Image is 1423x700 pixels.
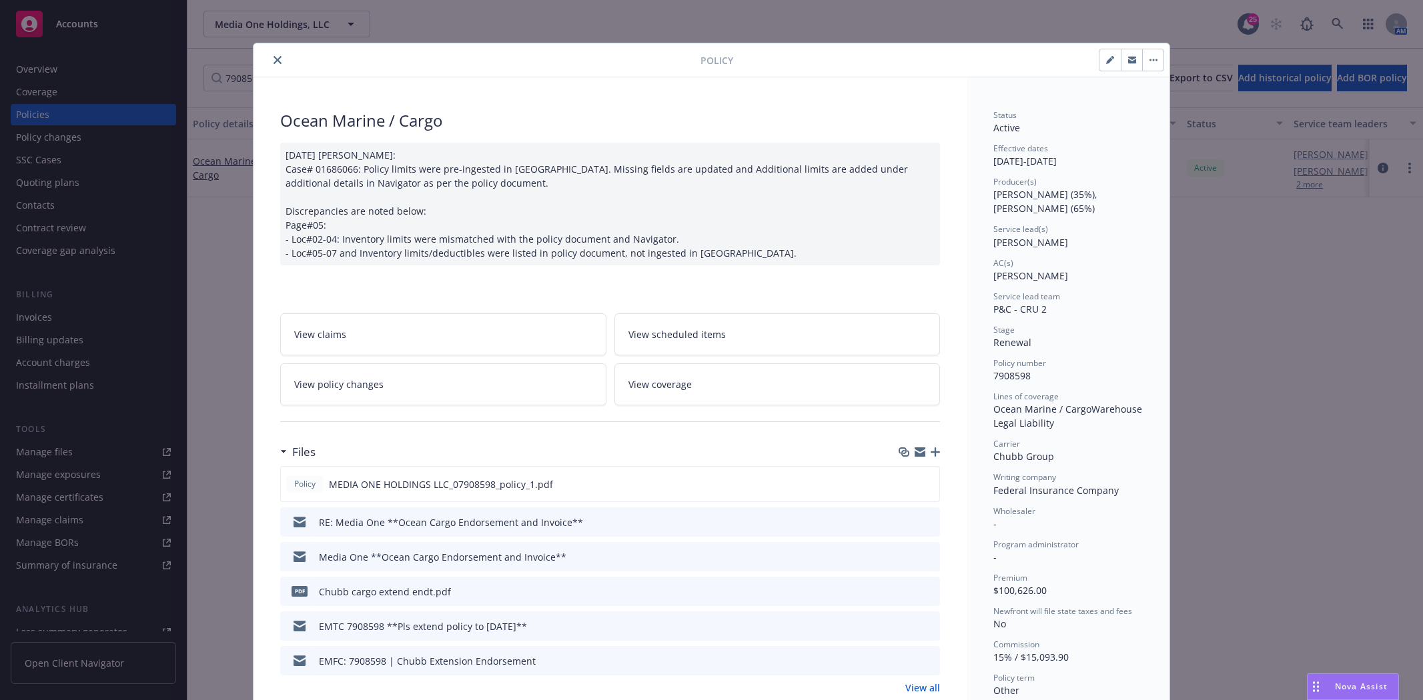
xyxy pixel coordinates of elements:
button: download file [901,619,912,633]
span: Writing company [993,471,1056,483]
span: Ocean Marine / Cargo [993,403,1091,415]
span: Wholesaler [993,505,1035,517]
span: $100,626.00 [993,584,1047,597]
span: pdf [292,586,308,596]
a: View all [905,681,940,695]
div: Ocean Marine / Cargo [280,109,940,132]
span: Chubb Group [993,450,1054,463]
span: Policy term [993,672,1035,683]
span: Newfront will file state taxes and fees [993,605,1132,617]
span: MEDIA ONE HOLDINGS LLC_07908598_policy_1.pdf [329,477,553,491]
span: View policy changes [294,377,384,391]
span: AC(s) [993,257,1013,269]
button: preview file [922,477,934,491]
span: [PERSON_NAME] [993,236,1068,249]
span: Nova Assist [1335,681,1388,692]
a: View claims [280,313,606,355]
div: RE: Media One **Ocean Cargo Endorsement and Invoice** [319,515,583,529]
span: Program administrator [993,539,1079,550]
span: - [993,517,997,530]
span: Carrier [993,438,1020,449]
button: preview file [923,654,935,668]
span: - [993,551,997,563]
div: EMFC: 7908598 | Chubb Extension Endorsement [319,654,536,668]
span: Status [993,109,1017,121]
a: View coverage [614,363,941,405]
span: View claims [294,327,346,341]
div: Media One **Ocean Cargo Endorsement and Invoice** [319,550,566,564]
span: Other [993,684,1019,697]
span: [PERSON_NAME] (35%), [PERSON_NAME] (65%) [993,188,1100,215]
span: Policy number [993,357,1046,369]
div: [DATE] - [DATE] [993,143,1143,168]
button: download file [901,550,912,564]
a: View policy changes [280,363,606,405]
span: 7908598 [993,369,1031,382]
a: View scheduled items [614,313,941,355]
span: Effective dates [993,143,1048,154]
div: Drag to move [1308,674,1324,699]
button: download file [901,515,912,529]
span: Renewal [993,336,1031,349]
h3: Files [292,443,316,461]
span: 15% / $15,093.90 [993,651,1069,663]
div: Chubb cargo extend endt.pdf [319,585,451,599]
span: Premium [993,572,1027,583]
span: Stage [993,324,1015,335]
div: Files [280,443,316,461]
span: Service lead team [993,291,1060,302]
span: [PERSON_NAME] [993,269,1068,282]
div: [DATE] [PERSON_NAME]: Case# 01686066: Policy limits were pre-ingested in [GEOGRAPHIC_DATA]. Missi... [280,143,940,265]
span: Commission [993,639,1039,650]
span: View scheduled items [628,327,726,341]
button: Nova Assist [1307,673,1399,700]
button: preview file [923,585,935,599]
button: preview file [923,515,935,529]
span: P&C - CRU 2 [993,303,1047,315]
span: Producer(s) [993,176,1037,187]
span: Lines of coverage [993,391,1059,402]
button: preview file [923,550,935,564]
button: download file [901,477,911,491]
span: Federal Insurance Company [993,484,1119,497]
span: Warehouse Legal Liability [993,403,1145,429]
span: Policy [700,53,733,67]
span: No [993,617,1006,630]
span: Policy [292,478,318,490]
button: close [270,52,286,68]
button: download file [901,654,912,668]
button: download file [901,585,912,599]
span: Service lead(s) [993,223,1048,235]
span: View coverage [628,377,692,391]
div: EMTC 7908598 **Pls extend policy to [DATE]** [319,619,527,633]
button: preview file [923,619,935,633]
span: Active [993,121,1020,134]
